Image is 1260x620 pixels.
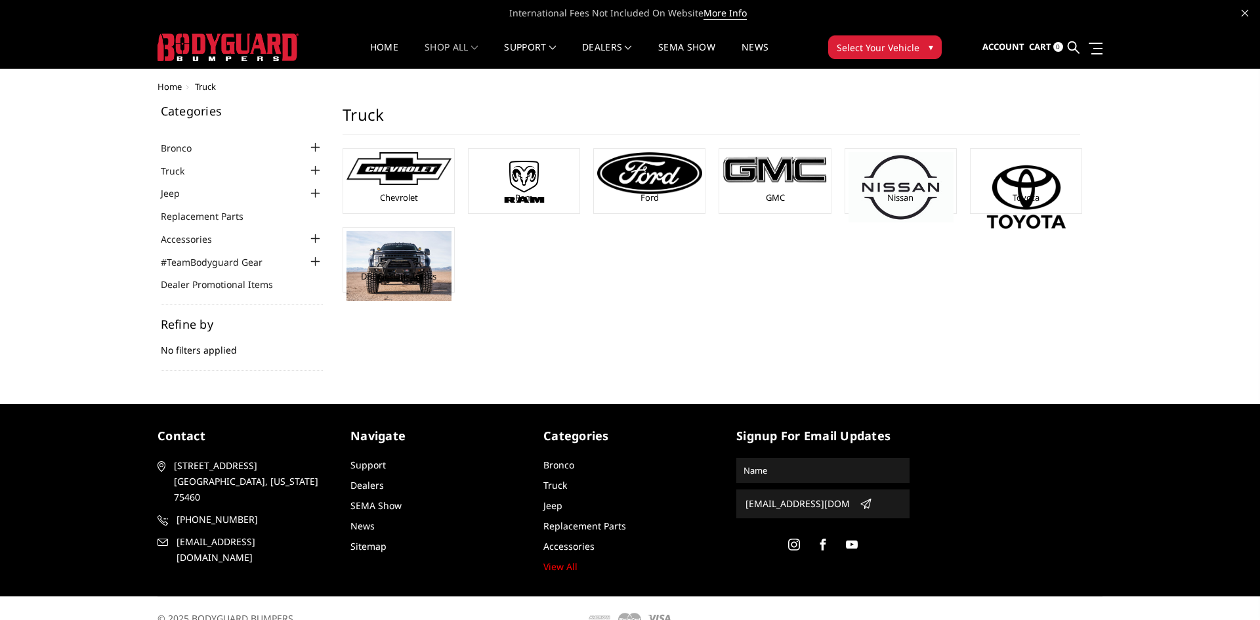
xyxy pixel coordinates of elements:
[361,270,436,282] a: DBL Designs Trucks
[157,33,299,61] img: BODYGUARD BUMPERS
[736,427,910,445] h5: signup for email updates
[887,192,913,203] a: Nissan
[350,427,524,445] h5: Navigate
[161,278,289,291] a: Dealer Promotional Items
[837,41,919,54] span: Select Your Vehicle
[161,318,324,371] div: No filters applied
[177,512,329,527] span: [PHONE_NUMBER]
[640,192,659,203] a: Ford
[543,427,717,445] h5: Categories
[161,255,279,269] a: #TeamBodyguard Gear
[703,7,747,20] a: More Info
[543,540,595,552] a: Accessories
[543,520,626,532] a: Replacement Parts
[343,105,1080,135] h1: Truck
[929,40,933,54] span: ▾
[161,164,201,178] a: Truck
[174,458,326,505] span: [STREET_ADDRESS] [GEOGRAPHIC_DATA], [US_STATE] 75460
[1029,41,1051,52] span: Cart
[543,479,567,491] a: Truck
[157,427,331,445] h5: contact
[157,512,331,527] a: [PHONE_NUMBER]
[161,105,324,117] h5: Categories
[350,520,375,532] a: News
[504,43,556,68] a: Support
[982,30,1024,65] a: Account
[157,534,331,566] a: [EMAIL_ADDRESS][DOMAIN_NAME]
[350,540,387,552] a: Sitemap
[161,318,324,330] h5: Refine by
[543,499,562,512] a: Jeep
[157,81,182,93] a: Home
[161,141,208,155] a: Bronco
[370,43,398,68] a: Home
[161,186,196,200] a: Jeep
[766,192,785,203] a: GMC
[738,460,908,481] input: Name
[1029,30,1063,65] a: Cart 0
[742,43,768,68] a: News
[740,493,854,514] input: Email
[982,41,1024,52] span: Account
[582,43,632,68] a: Dealers
[425,43,478,68] a: shop all
[177,534,329,566] span: [EMAIL_ADDRESS][DOMAIN_NAME]
[380,192,418,203] a: Chevrolet
[350,499,402,512] a: SEMA Show
[543,459,574,471] a: Bronco
[1053,42,1063,52] span: 0
[161,209,260,223] a: Replacement Parts
[515,192,533,203] a: Ram
[1013,192,1039,203] a: Toyota
[195,81,216,93] span: Truck
[161,232,228,246] a: Accessories
[828,35,942,59] button: Select Your Vehicle
[658,43,715,68] a: SEMA Show
[350,479,384,491] a: Dealers
[543,560,577,573] a: View All
[350,459,386,471] a: Support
